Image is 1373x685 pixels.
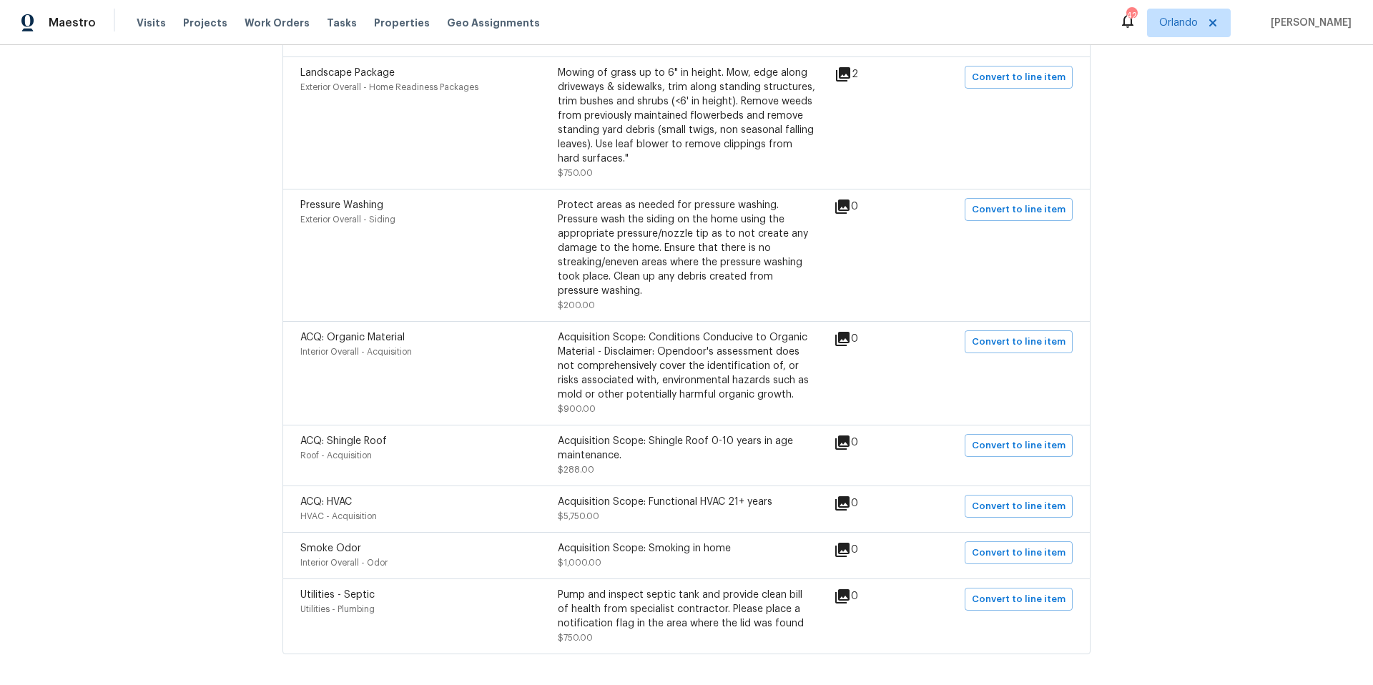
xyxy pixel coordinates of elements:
[972,591,1066,608] span: Convert to line item
[300,200,383,210] span: Pressure Washing
[558,634,593,642] span: $750.00
[300,605,375,613] span: Utilities - Plumbing
[558,588,815,631] div: Pump and inspect septic tank and provide clean bill of health from specialist contractor. Please ...
[558,558,601,567] span: $1,000.00
[300,451,372,460] span: Roof - Acquisition
[558,169,593,177] span: $750.00
[374,16,430,30] span: Properties
[300,83,478,92] span: Exterior Overall - Home Readiness Packages
[300,348,412,356] span: Interior Overall - Acquisition
[965,198,1073,221] button: Convert to line item
[300,332,405,342] span: ACQ: Organic Material
[558,405,596,413] span: $900.00
[558,434,815,463] div: Acquisition Scope: Shingle Roof 0-10 years in age maintenance.
[300,558,388,567] span: Interior Overall - Odor
[558,512,599,521] span: $5,750.00
[300,512,377,521] span: HVAC - Acquisition
[835,66,904,83] div: 2
[183,16,227,30] span: Projects
[972,545,1066,561] span: Convert to line item
[327,18,357,28] span: Tasks
[834,198,904,215] div: 0
[245,16,310,30] span: Work Orders
[558,541,815,556] div: Acquisition Scope: Smoking in home
[965,541,1073,564] button: Convert to line item
[1265,16,1352,30] span: [PERSON_NAME]
[965,495,1073,518] button: Convert to line item
[49,16,96,30] span: Maestro
[300,215,395,224] span: Exterior Overall - Siding
[447,16,540,30] span: Geo Assignments
[558,301,595,310] span: $200.00
[972,498,1066,515] span: Convert to line item
[965,330,1073,353] button: Convert to line item
[1126,9,1136,23] div: 42
[1159,16,1198,30] span: Orlando
[972,69,1066,86] span: Convert to line item
[834,541,904,558] div: 0
[965,588,1073,611] button: Convert to line item
[300,68,395,78] span: Landscape Package
[972,334,1066,350] span: Convert to line item
[558,495,815,509] div: Acquisition Scope: Functional HVAC 21+ years
[972,438,1066,454] span: Convert to line item
[972,202,1066,218] span: Convert to line item
[558,465,594,474] span: $288.00
[834,330,904,348] div: 0
[558,198,815,298] div: Protect areas as needed for pressure washing. Pressure wash the siding on the home using the appr...
[137,16,166,30] span: Visits
[965,434,1073,457] button: Convert to line item
[558,330,815,402] div: Acquisition Scope: Conditions Conducive to Organic Material - Disclaimer: Opendoor's assessment d...
[300,590,375,600] span: Utilities - Septic
[300,497,352,507] span: ACQ: HVAC
[300,436,387,446] span: ACQ: Shingle Roof
[300,543,361,553] span: Smoke Odor
[965,66,1073,89] button: Convert to line item
[834,588,904,605] div: 0
[834,434,904,451] div: 0
[834,495,904,512] div: 0
[558,66,815,166] div: Mowing of grass up to 6" in height. Mow, edge along driveways & sidewalks, trim along standing st...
